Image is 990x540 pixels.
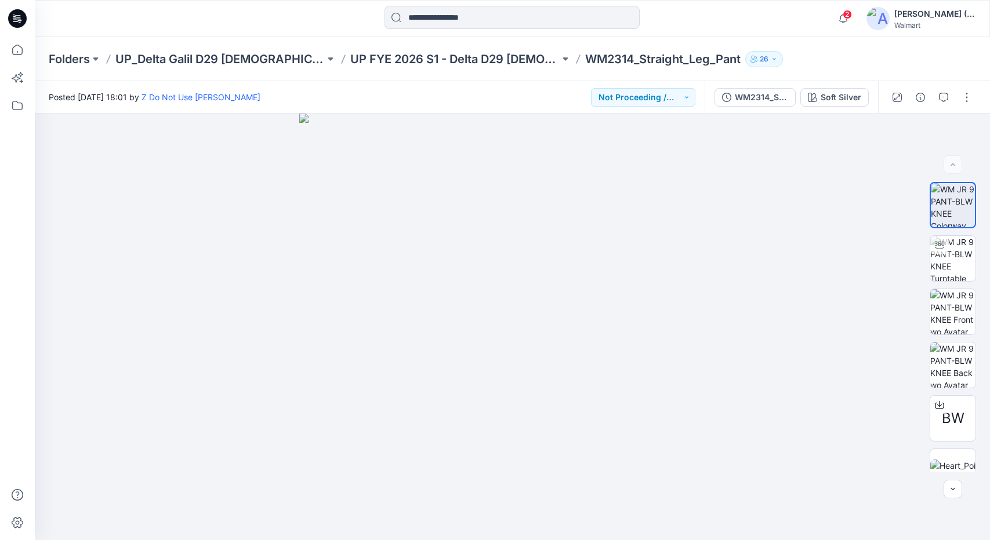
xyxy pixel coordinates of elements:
[821,91,861,104] div: Soft Silver
[800,88,869,107] button: Soft Silver
[911,88,930,107] button: Details
[49,91,260,103] span: Posted [DATE] 18:01 by
[930,342,976,388] img: WM JR 9 PANT-BLW KNEE Back wo Avatar
[843,10,852,19] span: 2
[715,88,796,107] button: WM2314_Straight_Leg_Pant
[930,236,976,281] img: WM JR 9 PANT-BLW KNEE Turntable with Avatar
[735,91,788,104] div: WM2314_Straight_Leg_Pant
[942,408,964,429] span: BW
[142,92,260,102] a: Z Do Not Use [PERSON_NAME]
[585,51,741,67] p: WM2314_Straight_Leg_Pant
[930,459,976,484] img: Heart_Pointelle_Detail
[760,53,768,65] p: 26
[299,114,726,540] img: eyJhbGciOiJIUzI1NiIsImtpZCI6IjAiLCJzbHQiOiJzZXMiLCJ0eXAiOiJKV1QifQ.eyJkYXRhIjp7InR5cGUiOiJzdG9yYW...
[866,7,890,30] img: avatar
[930,289,976,334] img: WM JR 9 PANT-BLW KNEE Front wo Avatar
[931,183,975,227] img: WM JR 9 PANT-BLW KNEE Colorway wo Avatar
[894,7,976,21] div: [PERSON_NAME] (Delta Galil)
[49,51,90,67] a: Folders
[745,51,783,67] button: 26
[894,21,976,30] div: Walmart
[350,51,560,67] a: UP FYE 2026 S1 - Delta D29 [DEMOGRAPHIC_DATA] Sleepwear
[115,51,325,67] a: UP_Delta Galil D29 [DEMOGRAPHIC_DATA] Sleep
